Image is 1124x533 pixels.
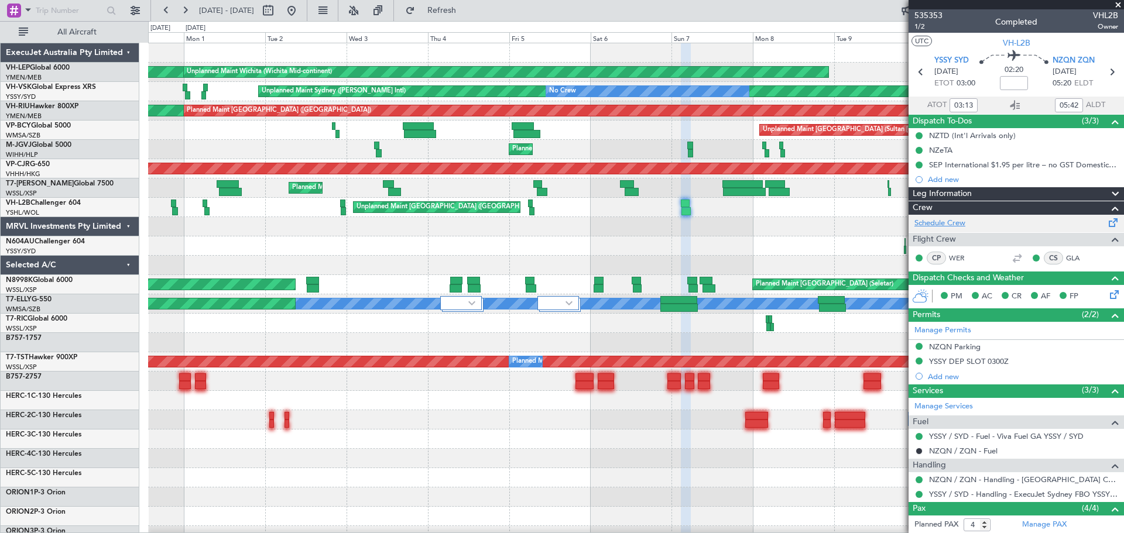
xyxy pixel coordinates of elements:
[929,489,1118,499] a: YSSY / SYD - Handling - ExecuJet Sydney FBO YSSY / SYD
[6,161,50,168] a: VP-CJRG-650
[509,32,591,43] div: Fri 5
[756,276,893,293] div: Planned Maint [GEOGRAPHIC_DATA] (Seletar)
[914,401,973,412] a: Manage Services
[934,55,969,67] span: YSSY SYD
[6,470,31,477] span: HERC-5
[6,122,71,129] a: VP-BCYGlobal 5000
[6,73,42,82] a: YMEN/MEB
[512,353,555,370] div: Planned Maint
[1003,37,1030,49] span: VH-L2B
[1093,22,1118,32] span: Owner
[187,102,371,119] div: Planned Maint [GEOGRAPHIC_DATA] ([GEOGRAPHIC_DATA])
[6,470,81,477] a: HERC-5C-130 Hercules
[6,363,37,372] a: WSSL/XSP
[6,277,33,284] span: N8998K
[6,64,70,71] a: VH-LEPGlobal 6000
[995,16,1037,28] div: Completed
[6,161,30,168] span: VP-CJR
[913,115,972,128] span: Dispatch To-Dos
[929,160,1118,170] div: SEP International $1.95 per litre – no GST Domestic $2.10 per litre plus GST
[929,446,998,456] a: NZQN / ZQN - Fuel
[6,142,71,149] a: M-JGVJGlobal 5000
[1055,98,1083,112] input: --:--
[927,252,946,264] div: CP
[929,356,1009,366] div: YSSY DEP SLOT 0300Z
[913,271,1024,285] span: Dispatch Checks and Weather
[357,198,549,216] div: Unplanned Maint [GEOGRAPHIC_DATA] ([GEOGRAPHIC_DATA])
[913,384,943,398] span: Services
[6,142,32,149] span: M-JGVJ
[6,315,67,322] a: T7-RICGlobal 6000
[6,335,29,342] span: B757-1
[6,84,96,91] a: VH-VSKGlobal Express XRS
[6,354,29,361] span: T7-TST
[934,78,954,90] span: ETOT
[184,32,265,43] div: Mon 1
[468,301,475,305] img: arrow-gray.svg
[30,28,124,36] span: All Aircraft
[6,103,30,110] span: VH-RIU
[36,2,103,19] input: Trip Number
[927,99,947,111] span: ATOT
[1066,253,1092,263] a: GLA
[6,508,66,515] a: ORION2P-3 Orion
[6,170,40,178] a: VHHH/HKG
[1082,308,1099,321] span: (2/2)
[914,519,958,531] label: Planned PAX
[6,296,52,303] a: T7-ELLYG-550
[347,32,428,43] div: Wed 3
[6,103,78,110] a: VH-RIUHawker 800XP
[6,412,81,419] a: HERC-2C-130 Hercules
[6,84,32,91] span: VH-VSK
[6,247,36,256] a: YSSY/SYD
[428,32,509,43] div: Thu 4
[549,82,576,100] div: No Crew
[1044,252,1063,264] div: CS
[1074,78,1093,90] span: ELDT
[911,36,932,46] button: UTC
[671,32,753,43] div: Sun 7
[6,122,31,129] span: VP-BCY
[6,324,37,333] a: WSSL/XSP
[913,187,972,201] span: Leg Information
[1005,64,1023,76] span: 02:20
[6,373,29,380] span: B757-2
[186,23,205,33] div: [DATE]
[1082,384,1099,396] span: (3/3)
[929,474,1118,484] a: NZQN / ZQN - Handling - [GEOGRAPHIC_DATA] Corporate Jet Services NZQN / ZQN
[913,201,933,215] span: Crew
[934,66,958,78] span: [DATE]
[1082,115,1099,127] span: (3/3)
[1053,55,1095,67] span: NZQN ZQN
[6,451,31,458] span: HERC-4
[292,179,407,197] div: Planned Maint Dubai (Al Maktoum Intl)
[6,373,42,380] a: B757-2757
[6,451,81,458] a: HERC-4C-130 Hercules
[6,489,34,496] span: ORION1
[913,502,926,515] span: Pax
[913,308,940,322] span: Permits
[6,112,42,121] a: YMEN/MEB
[6,189,37,198] a: WSSL/XSP
[914,325,971,336] a: Manage Permits
[6,64,30,71] span: VH-LEP
[949,253,975,263] a: WER
[914,218,965,229] a: Schedule Crew
[591,32,672,43] div: Sat 6
[951,291,962,302] span: PM
[6,296,32,303] span: T7-ELLY
[1082,502,1099,514] span: (4/4)
[187,63,332,81] div: Unplanned Maint Wichita (Wichita Mid-continent)
[6,305,40,314] a: WMSA/SZB
[914,22,943,32] span: 1/2
[6,431,81,438] a: HERC-3C-130 Hercules
[6,131,40,140] a: WMSA/SZB
[928,174,1118,184] div: Add new
[6,180,114,187] a: T7-[PERSON_NAME]Global 7500
[6,335,42,342] a: B757-1757
[1041,291,1050,302] span: AF
[6,315,28,322] span: T7-RIC
[6,238,85,245] a: N604AUChallenger 604
[6,412,31,419] span: HERC-2
[6,200,81,207] a: VH-L2BChallenger 604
